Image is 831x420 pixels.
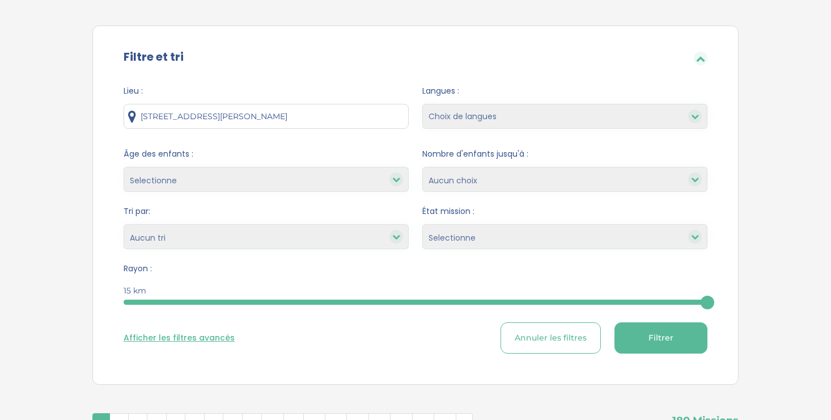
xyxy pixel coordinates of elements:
span: Annuler les filtres [515,332,587,344]
span: Nombre d'enfants jusqu'à : [422,148,707,160]
span: Lieu : [124,85,409,97]
button: Annuler les filtres [501,322,601,354]
span: Langues : [422,85,707,97]
span: Tri par: [124,205,409,217]
span: 15 km [124,285,146,297]
button: Afficher les filtres avancés [124,332,235,344]
button: Filtrer [614,322,707,354]
span: État mission : [422,205,707,217]
label: Filtre et tri [124,48,184,65]
input: Ville ou code postale [124,104,409,129]
span: Rayon : [124,263,707,275]
span: Filtrer [648,332,673,344]
span: Âge des enfants : [124,148,409,160]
